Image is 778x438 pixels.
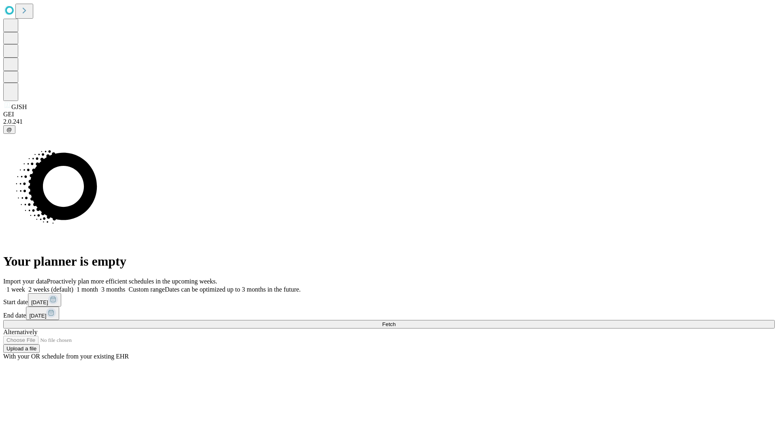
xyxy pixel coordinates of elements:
div: GEI [3,111,775,118]
span: Custom range [128,286,165,293]
span: 1 week [6,286,25,293]
button: Upload a file [3,344,40,353]
span: @ [6,127,12,133]
span: Dates can be optimized up to 3 months in the future. [165,286,301,293]
span: Fetch [382,321,395,327]
span: [DATE] [29,313,46,319]
span: 3 months [101,286,125,293]
button: @ [3,125,15,134]
span: Import your data [3,278,47,285]
div: End date [3,307,775,320]
button: Fetch [3,320,775,328]
div: 2.0.241 [3,118,775,125]
span: With your OR schedule from your existing EHR [3,353,129,360]
h1: Your planner is empty [3,254,775,269]
button: [DATE] [26,307,59,320]
span: Alternatively [3,328,37,335]
span: [DATE] [31,299,48,305]
span: 1 month [77,286,98,293]
button: [DATE] [28,293,61,307]
span: GJSH [11,103,27,110]
span: 2 weeks (default) [28,286,73,293]
span: Proactively plan more efficient schedules in the upcoming weeks. [47,278,217,285]
div: Start date [3,293,775,307]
